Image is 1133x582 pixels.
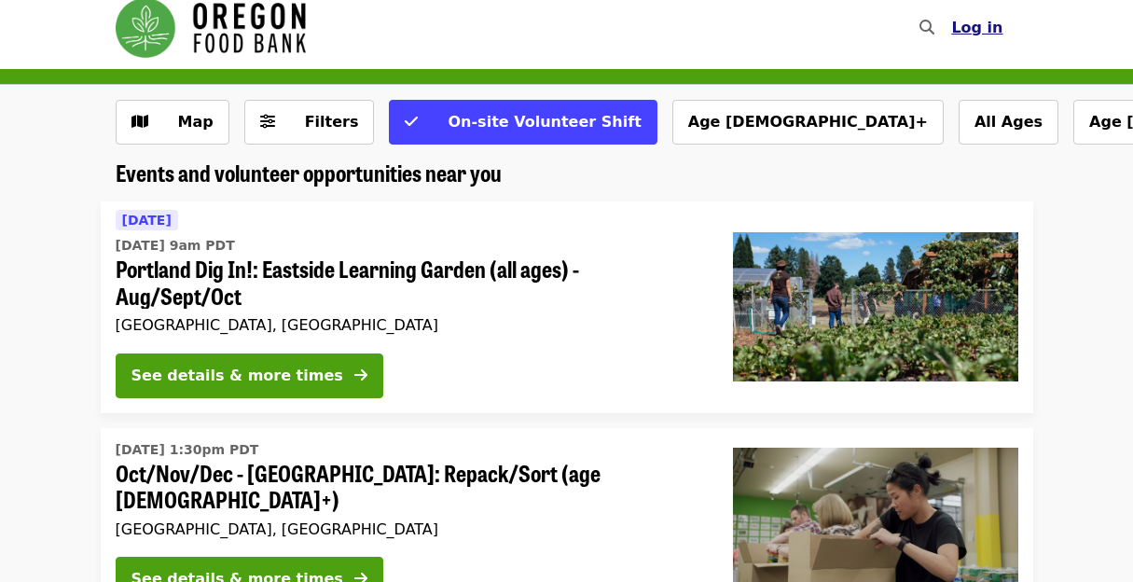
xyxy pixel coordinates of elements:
span: [DATE] [122,213,172,228]
i: map icon [131,113,148,131]
button: Age [DEMOGRAPHIC_DATA]+ [672,100,944,145]
div: See details & more times [131,365,343,387]
button: Filters (0 selected) [244,100,375,145]
div: [GEOGRAPHIC_DATA], [GEOGRAPHIC_DATA] [116,520,703,538]
span: Filters [305,113,359,131]
button: All Ages [959,100,1058,145]
span: Events and volunteer opportunities near you [116,156,502,188]
i: check icon [405,113,418,131]
time: [DATE] 9am PDT [116,236,235,256]
div: [GEOGRAPHIC_DATA], [GEOGRAPHIC_DATA] [116,316,703,334]
i: arrow-right icon [354,367,367,384]
button: On-site Volunteer Shift [389,100,656,145]
span: Oct/Nov/Dec - [GEOGRAPHIC_DATA]: Repack/Sort (age [DEMOGRAPHIC_DATA]+) [116,460,703,514]
span: Map [178,113,214,131]
img: Portland Dig In!: Eastside Learning Garden (all ages) - Aug/Sept/Oct organized by Oregon Food Bank [733,232,1018,381]
span: On-site Volunteer Shift [448,113,641,131]
a: See details for "Portland Dig In!: Eastside Learning Garden (all ages) - Aug/Sept/Oct" [101,201,1033,413]
span: Portland Dig In!: Eastside Learning Garden (all ages) - Aug/Sept/Oct [116,256,703,310]
span: Log in [951,19,1002,36]
button: Log in [936,9,1017,47]
button: See details & more times [116,353,383,398]
i: search icon [919,19,934,36]
time: [DATE] 1:30pm PDT [116,440,259,460]
button: Show map view [116,100,229,145]
input: Search [946,6,960,50]
i: sliders-h icon [260,113,275,131]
